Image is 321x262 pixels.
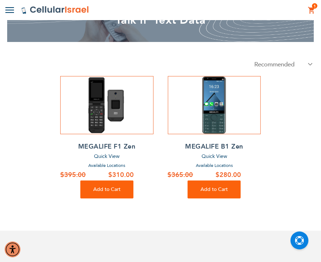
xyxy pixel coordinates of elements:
[196,163,233,168] a: Available Locations
[168,152,261,161] a: Quick View
[115,13,206,28] span: Talk n' Text Data
[93,186,121,193] span: Add to Cart
[202,153,227,160] span: Quick View
[94,153,119,160] span: Quick View
[60,170,86,179] span: $395.00
[185,76,243,134] img: MEGALIFE B1 Zen
[308,6,316,15] a: 1
[168,141,261,152] a: MEGALIFE B1 Zen
[21,6,89,14] img: Cellular Israel Logo
[60,141,154,152] a: MEGALIFE F1 Zen
[200,186,228,193] span: Add to Cart
[60,170,154,181] a: $310.00 $395.00
[313,3,316,9] span: 1
[168,170,193,179] span: $365.00
[108,170,134,179] span: $310.00
[60,152,154,161] a: Quick View
[78,76,136,134] img: MEGALIFE F1 Zen
[216,170,241,179] span: $280.00
[88,163,125,168] a: Available Locations
[249,60,316,69] select: . . . .
[5,242,20,257] div: Accessibility Menu
[5,7,14,13] img: Toggle Menu
[80,181,133,198] button: Add to Cart
[168,170,261,181] a: $280.00 $365.00
[188,181,241,198] button: Add to Cart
